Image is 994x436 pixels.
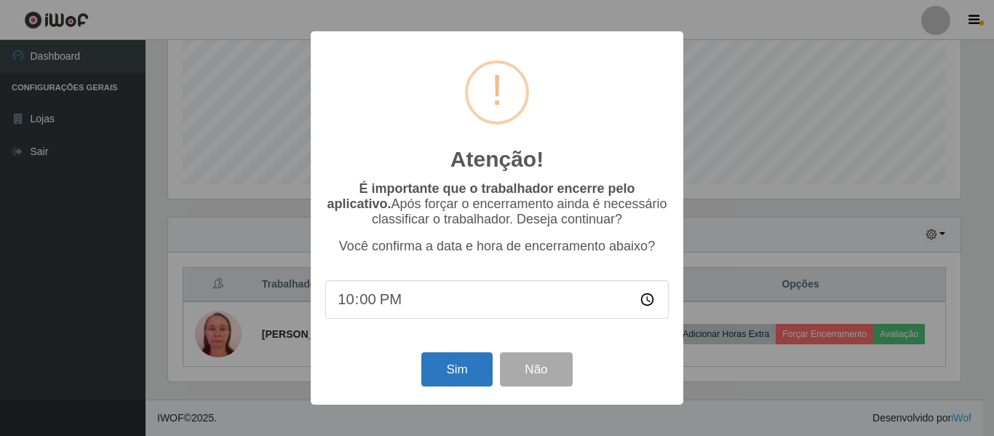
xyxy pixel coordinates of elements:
button: Sim [421,352,492,387]
p: Você confirma a data e hora de encerramento abaixo? [325,239,669,254]
h2: Atenção! [450,146,544,173]
b: É importante que o trabalhador encerre pelo aplicativo. [327,181,635,211]
button: Não [500,352,572,387]
p: Após forçar o encerramento ainda é necessário classificar o trabalhador. Deseja continuar? [325,181,669,227]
